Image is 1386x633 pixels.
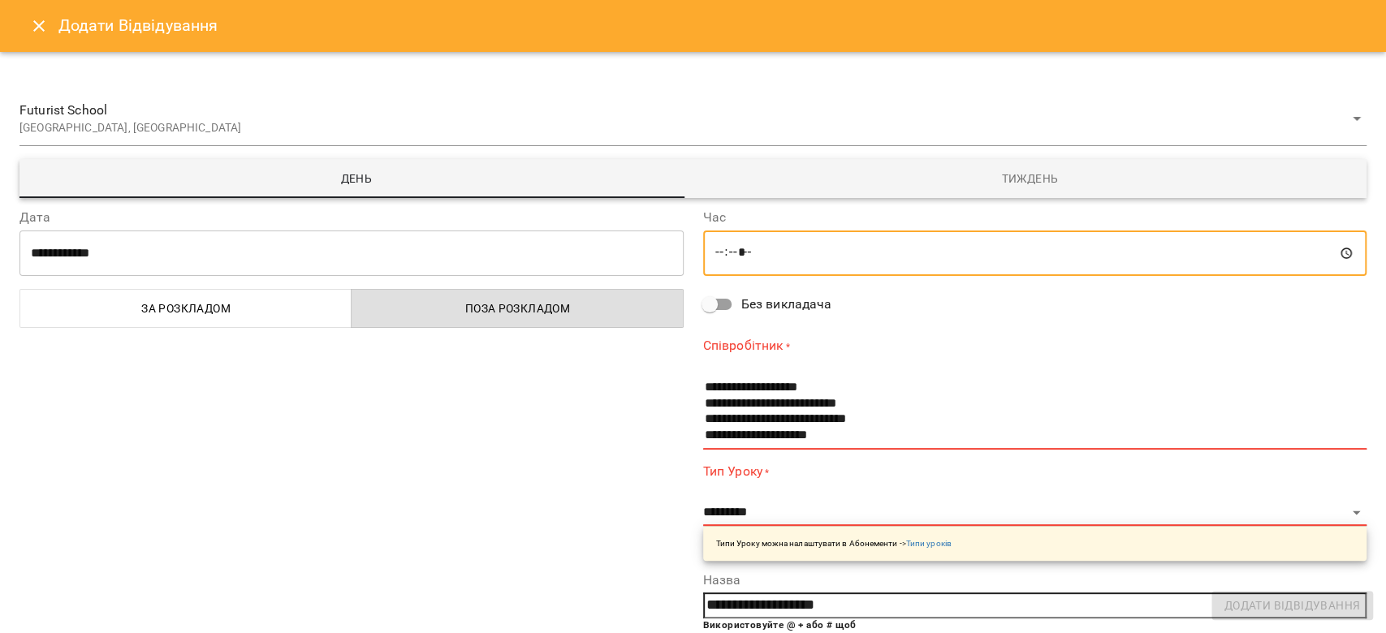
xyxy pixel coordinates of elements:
label: Назва [703,574,1367,587]
label: Дата [19,211,684,224]
label: Час [703,211,1367,224]
button: За розкладом [19,289,352,328]
p: [GEOGRAPHIC_DATA], [GEOGRAPHIC_DATA] [19,120,1347,136]
span: За розкладом [30,299,342,318]
span: День [29,169,684,188]
span: Без викладача [741,295,832,314]
p: Типи Уроку можна налаштувати в Абонементи -> [716,537,952,549]
b: Використовуйте @ + або # щоб [703,619,857,631]
span: Поза розкладом [361,299,673,318]
label: Співробітник [703,337,1367,355]
span: Тиждень [703,169,1358,188]
div: Futurist School[GEOGRAPHIC_DATA], [GEOGRAPHIC_DATA] [19,91,1367,146]
button: Close [19,6,58,45]
label: Тип Уроку [703,463,1367,481]
h6: Додати Відвідування [58,13,218,38]
button: Поза розкладом [351,289,683,328]
a: Типи уроків [906,539,952,548]
span: Futurist School [19,101,1347,120]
